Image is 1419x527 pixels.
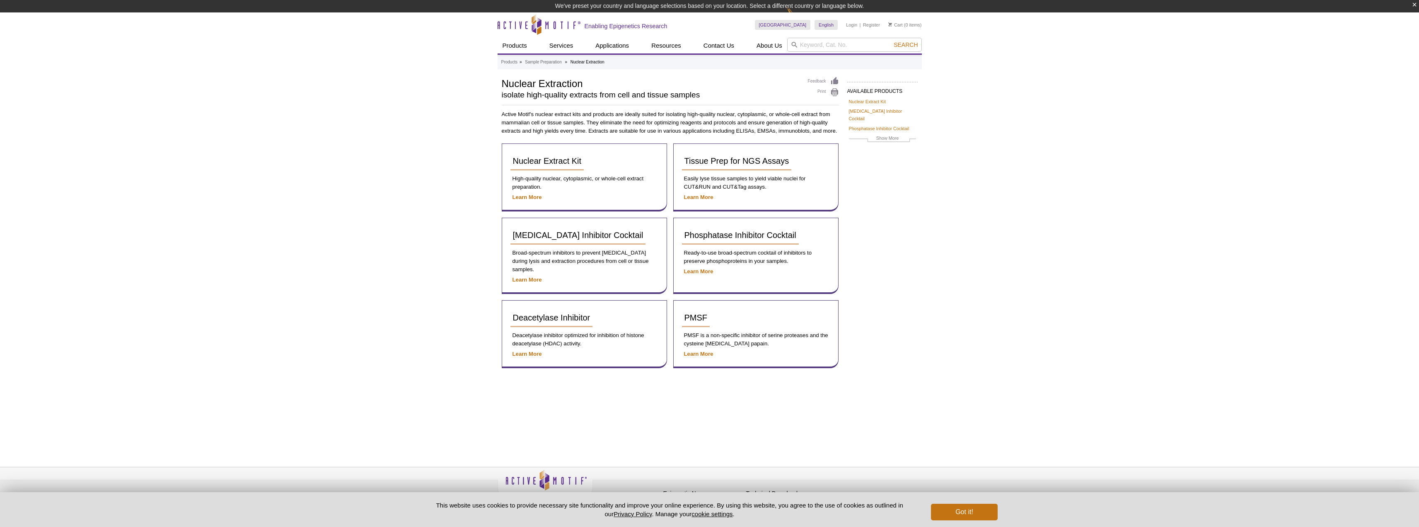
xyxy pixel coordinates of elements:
[863,22,880,28] a: Register
[849,107,916,122] a: [MEDICAL_DATA] Inhibitor Cocktail
[525,58,561,66] a: Sample Preparation
[510,331,658,348] p: Deacetylase inhibitor optimized for inhibition of histone deacetylase (HDAC) activity.
[510,249,658,274] p: Broad-spectrum inhibitors to prevent [MEDICAL_DATA] during lysis and extraction procedures from c...
[510,175,658,191] p: High-quality nuclear, cytoplasmic, or whole-cell extract preparation.
[502,110,839,135] p: Active Motif’s nuclear extract kits and products are ideally suited for isolating high-quality nu...
[512,194,542,200] a: Learn More
[571,60,604,64] li: Nuclear Extraction
[699,38,739,53] a: Contact Us
[565,60,567,64] li: »
[501,58,517,66] a: Products
[847,82,918,97] h2: AVAILABLE PRODUCTS
[888,22,903,28] a: Cart
[684,268,713,274] a: Learn More
[646,38,686,53] a: Resources
[513,156,582,165] span: Nuclear Extract Kit
[829,482,891,500] table: Click to Verify - This site chose Symantec SSL for secure e-commerce and confidential communicati...
[682,331,830,348] p: PMSF is a non-specific inhibitor of serine proteases and the cysteine [MEDICAL_DATA] papain.
[849,98,886,105] a: Nuclear Extract Kit
[894,41,918,48] span: Search
[510,152,584,170] a: Nuclear Extract Kit
[746,490,825,497] h4: Technical Downloads
[422,501,918,518] p: This website uses cookies to provide necessary site functionality and improve your online experie...
[498,467,593,501] img: Active Motif,
[512,277,542,283] a: Learn More
[513,313,590,322] span: Deacetylase Inhibitor
[510,309,593,327] a: Deacetylase Inhibitor
[691,510,732,517] button: cookie settings
[815,20,838,30] a: English
[544,38,578,53] a: Services
[787,38,922,52] input: Keyword, Cat. No.
[682,249,830,265] p: Ready-to-use broad-spectrum cocktail of inhibitors to preserve phosphoproteins in your samples.
[860,20,861,30] li: |
[755,20,811,30] a: [GEOGRAPHIC_DATA]
[849,125,909,132] a: Phosphatase Inhibitor Cocktail
[684,156,789,165] span: Tissue Prep for NGS Assays
[682,226,799,245] a: Phosphatase Inhibitor Cocktail
[891,41,920,49] button: Search
[752,38,787,53] a: About Us
[846,22,857,28] a: Login
[684,351,713,357] a: Learn More
[684,231,796,240] span: Phosphatase Inhibitor Cocktail
[502,77,800,89] h1: Nuclear Extraction
[682,152,792,170] a: Tissue Prep for NGS Assays
[684,313,708,322] span: PMSF
[684,194,713,200] a: Learn More
[808,77,839,86] a: Feedback
[682,309,710,327] a: PMSF
[614,510,652,517] a: Privacy Policy
[512,351,542,357] a: Learn More
[513,231,643,240] span: [MEDICAL_DATA] Inhibitor Cocktail
[590,38,634,53] a: Applications
[808,88,839,97] a: Print
[682,175,830,191] p: Easily lyse tissue samples to yield viable nuclei for CUT&RUN and CUT&Tag assays.
[931,504,997,520] button: Got it!
[520,60,522,64] li: »
[888,22,892,27] img: Your Cart
[888,20,922,30] li: (0 items)
[597,489,629,501] a: Privacy Policy
[498,38,532,53] a: Products
[585,22,667,30] h2: Enabling Epigenetics Research
[510,226,646,245] a: [MEDICAL_DATA] Inhibitor Cocktail
[849,134,916,144] a: Show More
[663,490,742,497] h4: Epigenetic News
[787,6,809,26] img: Change Here
[502,91,800,99] h2: isolate high-quality extracts from cell and tissue samples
